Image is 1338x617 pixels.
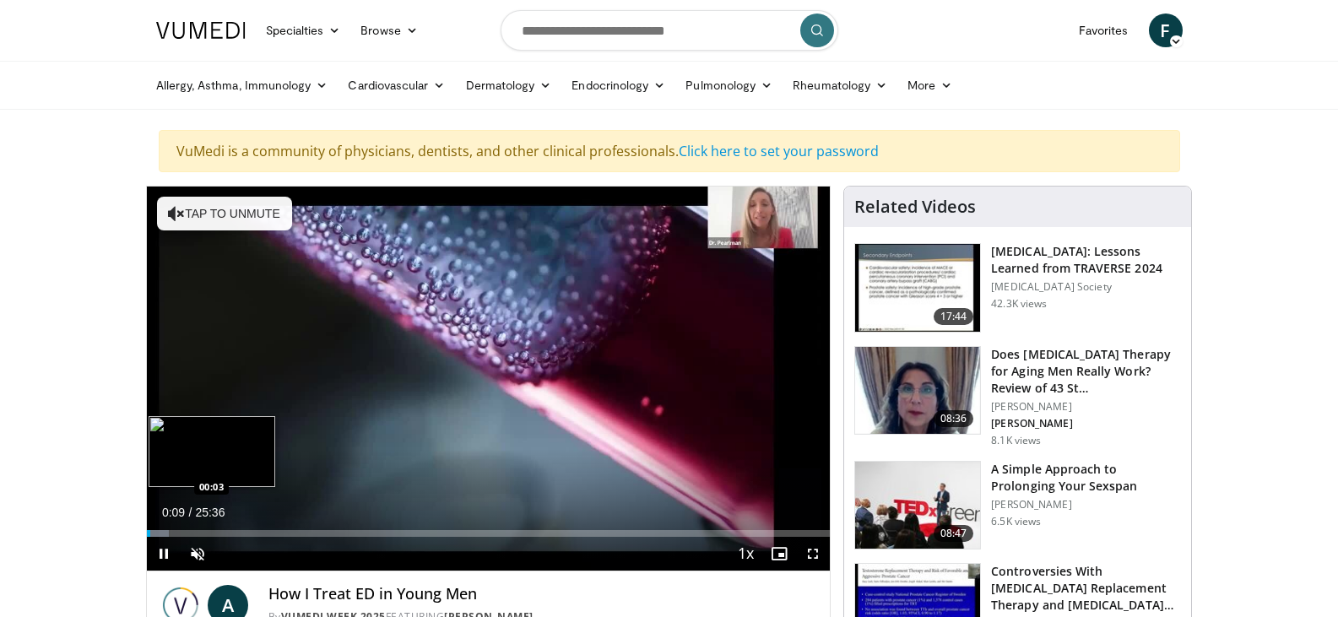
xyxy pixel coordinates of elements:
a: Endocrinology [561,68,675,102]
button: Pause [147,537,181,571]
p: [PERSON_NAME] [991,417,1181,430]
span: 08:36 [934,410,974,427]
span: / [189,506,192,519]
a: 08:47 A Simple Approach to Prolonging Your Sexspan [PERSON_NAME] 6.5K views [854,461,1181,550]
h3: [MEDICAL_DATA]: Lessons Learned from TRAVERSE 2024 [991,243,1181,277]
a: Dermatology [456,68,562,102]
p: [MEDICAL_DATA] Society [991,280,1181,294]
a: Rheumatology [783,68,897,102]
a: 08:36 Does [MEDICAL_DATA] Therapy for Aging Men Really Work? Review of 43 St… [PERSON_NAME] [PERS... [854,346,1181,447]
span: 25:36 [195,506,225,519]
a: Browse [350,14,428,47]
h4: How I Treat ED in Young Men [268,585,817,603]
p: 8.1K views [991,434,1041,447]
div: Progress Bar [147,530,831,537]
a: Pulmonology [675,68,783,102]
a: Click here to set your password [679,142,879,160]
button: Unmute [181,537,214,571]
input: Search topics, interventions [501,10,838,51]
h3: A Simple Approach to Prolonging Your Sexspan [991,461,1181,495]
a: 17:44 [MEDICAL_DATA]: Lessons Learned from TRAVERSE 2024 [MEDICAL_DATA] Society 42.3K views [854,243,1181,333]
a: Specialties [256,14,351,47]
h3: Controversies With [MEDICAL_DATA] Replacement Therapy and [MEDICAL_DATA] Can… [991,563,1181,614]
span: 08:47 [934,525,974,542]
video-js: Video Player [147,187,831,571]
p: [PERSON_NAME] [991,400,1181,414]
h3: Does [MEDICAL_DATA] Therapy for Aging Men Really Work? Review of 43 St… [991,346,1181,397]
p: 6.5K views [991,515,1041,528]
img: image.jpeg [149,416,275,487]
img: 4d4bce34-7cbb-4531-8d0c-5308a71d9d6c.150x105_q85_crop-smart_upscale.jpg [855,347,980,435]
p: [PERSON_NAME] [991,498,1181,511]
a: Favorites [1069,14,1139,47]
a: Cardiovascular [338,68,455,102]
img: 1317c62a-2f0d-4360-bee0-b1bff80fed3c.150x105_q85_crop-smart_upscale.jpg [855,244,980,332]
h4: Related Videos [854,197,976,217]
img: VuMedi Logo [156,22,246,39]
img: c4bd4661-e278-4c34-863c-57c104f39734.150x105_q85_crop-smart_upscale.jpg [855,462,980,549]
a: More [897,68,962,102]
button: Tap to unmute [157,197,292,230]
span: 0:09 [162,506,185,519]
p: 42.3K views [991,297,1047,311]
span: 17:44 [934,308,974,325]
button: Fullscreen [796,537,830,571]
div: VuMedi is a community of physicians, dentists, and other clinical professionals. [159,130,1180,172]
button: Playback Rate [729,537,762,571]
a: F [1149,14,1183,47]
a: Allergy, Asthma, Immunology [146,68,339,102]
button: Enable picture-in-picture mode [762,537,796,571]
